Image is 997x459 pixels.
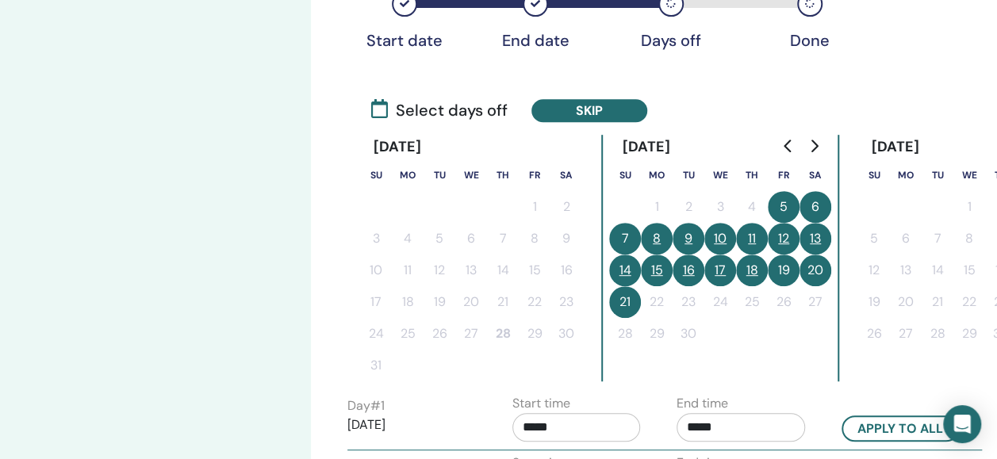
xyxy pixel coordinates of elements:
button: 13 [890,254,922,286]
div: End date [496,31,575,50]
button: 8 [519,223,550,254]
button: 20 [455,286,487,318]
button: 2 [673,191,704,223]
button: 28 [609,318,641,350]
th: Wednesday [953,159,985,191]
button: 6 [890,223,922,254]
button: 22 [519,286,550,318]
label: Day # 1 [347,396,385,415]
button: 14 [609,254,641,286]
th: Tuesday [922,159,953,191]
button: 18 [736,254,768,286]
button: 6 [455,223,487,254]
button: 3 [704,191,736,223]
button: 15 [953,254,985,286]
span: Select days off [371,98,508,122]
button: 21 [922,286,953,318]
th: Thursday [487,159,519,191]
button: 10 [360,254,392,286]
div: Start date [365,31,444,50]
th: Tuesday [673,159,704,191]
button: 13 [455,254,487,286]
button: 6 [800,191,831,223]
button: 16 [550,254,582,286]
div: [DATE] [858,135,932,159]
button: 11 [392,254,424,286]
button: 11 [736,223,768,254]
button: 4 [392,223,424,254]
th: Saturday [550,159,582,191]
button: 19 [858,286,890,318]
button: 28 [922,318,953,350]
th: Monday [890,159,922,191]
th: Friday [768,159,800,191]
button: 22 [641,286,673,318]
button: 30 [550,318,582,350]
th: Thursday [736,159,768,191]
button: 14 [922,254,953,286]
button: 22 [953,286,985,318]
div: Open Intercom Messenger [943,405,981,443]
button: 14 [487,254,519,286]
button: 27 [800,286,831,318]
button: 29 [641,318,673,350]
th: Sunday [609,159,641,191]
th: Sunday [360,159,392,191]
button: 23 [673,286,704,318]
button: Go to next month [801,130,826,162]
button: 9 [550,223,582,254]
button: 26 [768,286,800,318]
div: [DATE] [609,135,683,159]
button: Apply to all [842,415,959,442]
button: 13 [800,223,831,254]
button: 5 [768,191,800,223]
button: 30 [673,318,704,350]
button: 8 [641,223,673,254]
button: 25 [736,286,768,318]
button: 19 [768,254,800,286]
button: 12 [768,223,800,254]
button: 26 [424,318,455,350]
th: Sunday [858,159,890,191]
button: 20 [890,286,922,318]
div: [DATE] [360,135,434,159]
button: 28 [487,318,519,350]
button: 1 [953,191,985,223]
button: Go to previous month [776,130,801,162]
button: 17 [360,286,392,318]
button: 26 [858,318,890,350]
label: Start time [512,394,570,413]
button: 24 [704,286,736,318]
div: Days off [631,31,711,50]
button: 5 [424,223,455,254]
button: 15 [519,254,550,286]
button: 3 [360,223,392,254]
th: Saturday [800,159,831,191]
th: Monday [392,159,424,191]
button: 16 [673,254,704,286]
button: 19 [424,286,455,318]
button: 25 [392,318,424,350]
button: 1 [519,191,550,223]
button: 2 [550,191,582,223]
button: 10 [704,223,736,254]
th: Wednesday [455,159,487,191]
button: 8 [953,223,985,254]
button: 17 [704,254,736,286]
button: 24 [360,318,392,350]
button: 21 [609,286,641,318]
button: 5 [858,223,890,254]
button: 18 [392,286,424,318]
button: 27 [455,318,487,350]
th: Wednesday [704,159,736,191]
button: 21 [487,286,519,318]
button: 7 [487,223,519,254]
button: 31 [360,350,392,381]
button: 29 [519,318,550,350]
button: 7 [609,223,641,254]
button: 1 [641,191,673,223]
th: Friday [519,159,550,191]
button: Skip [531,99,647,122]
button: 9 [673,223,704,254]
th: Tuesday [424,159,455,191]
